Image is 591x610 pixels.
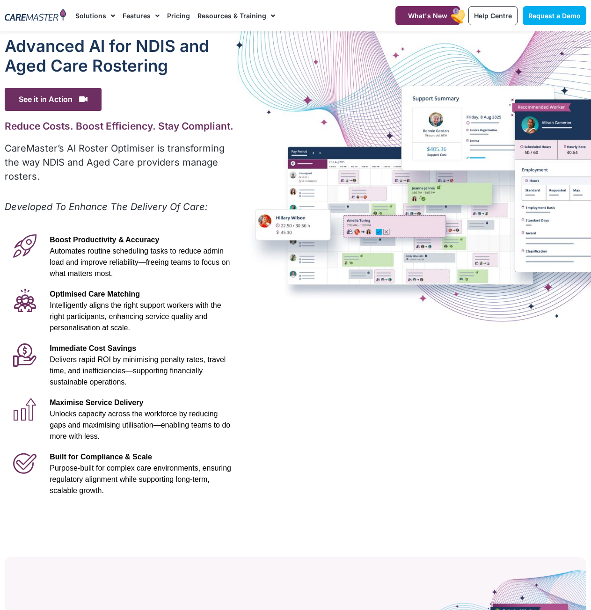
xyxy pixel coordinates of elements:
[523,6,586,25] a: Request a Demo
[474,12,512,20] span: Help Centre
[50,301,221,332] span: Intelligently aligns the right support workers with the right participants, enhancing service qua...
[50,464,231,494] span: Purpose-built for complex care environments, ensuring regulatory alignment while supporting long-...
[5,9,66,22] img: CareMaster Logo
[5,120,238,132] h2: Reduce Costs. Boost Efficiency. Stay Compliant.
[408,12,447,20] span: What's New
[50,356,226,386] span: Delivers rapid ROI by minimising penalty rates, travel time, and inefficiencies—supporting financ...
[395,6,460,25] a: What's New
[468,6,518,25] a: Help Centre
[50,453,152,461] span: Built for Compliance & Scale
[50,399,143,407] span: Maximise Service Delivery
[5,36,238,75] h1: Advanced Al for NDIS and Aged Care Rostering
[50,247,230,277] span: Automates routine scheduling tasks to reduce admin load and improve reliability—freeing teams to ...
[50,290,140,298] span: Optimised Care Matching
[5,141,238,183] p: CareMaster’s AI Roster Optimiser is transforming the way NDIS and Aged Care providers manage rost...
[50,344,136,352] span: Immediate Cost Savings
[5,88,102,111] span: See it in Action
[50,410,230,440] span: Unlocks capacity across the workforce by reducing gaps and maximising utilisation—enabling teams ...
[5,201,208,212] em: Developed To Enhance The Delivery Of Care:
[528,12,581,20] span: Request a Demo
[50,236,159,244] span: Boost Productivity & Accuracy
